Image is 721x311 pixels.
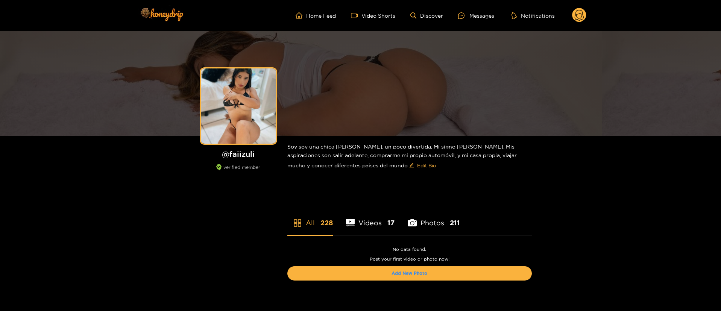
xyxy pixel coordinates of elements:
span: 17 [387,218,395,228]
a: Video Shorts [351,12,395,19]
a: Add New Photo [392,271,427,276]
div: Messages [458,11,494,20]
div: verified member [197,164,280,178]
button: editEdit Bio [408,159,437,171]
span: 228 [320,218,333,228]
span: video-camera [351,12,361,19]
button: Notifications [509,12,557,19]
p: No data found. [287,247,532,252]
p: Post your first video or photo now! [287,256,532,262]
a: Discover [410,12,443,19]
span: appstore [293,218,302,228]
li: All [287,201,333,235]
div: Soy soy una chica [PERSON_NAME], un poco divertida, Mi signo [PERSON_NAME]. Mis aspiraciones son ... [287,136,532,177]
a: Home Feed [296,12,336,19]
span: home [296,12,306,19]
span: 211 [450,218,460,228]
h1: @ faiizuli [197,149,280,159]
span: Edit Bio [417,162,436,169]
button: Add New Photo [287,266,532,281]
li: Videos [346,201,395,235]
li: Photos [408,201,460,235]
span: edit [409,163,414,168]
